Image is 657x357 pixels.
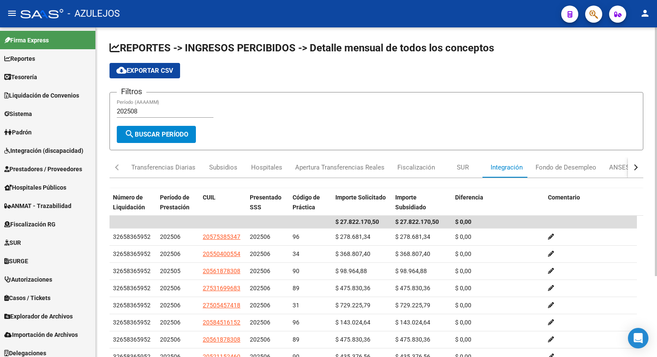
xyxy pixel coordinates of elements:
span: 32658365952 [113,250,151,257]
span: Buscar Período [124,131,188,138]
span: 20561878308 [203,336,240,343]
span: 202506 [160,250,181,257]
div: SUR [457,163,469,172]
span: $ 368.807,40 [335,250,370,257]
div: Hospitales [251,163,282,172]
datatable-header-cell: Período de Prestación [157,188,199,217]
span: $ 27.822.170,50 [335,218,379,225]
span: 90 [293,268,299,274]
span: Autorizaciones [4,275,52,284]
span: Tesorería [4,72,37,82]
span: Comentario [548,194,580,201]
span: 32658365952 [113,268,151,274]
span: 20561878308 [203,268,240,274]
span: Integración (discapacidad) [4,146,83,155]
span: 96 [293,233,299,240]
mat-icon: cloud_download [116,65,127,75]
span: 202506 [250,302,270,309]
span: Código de Práctica [293,194,320,211]
div: Apertura Transferencias Reales [295,163,385,172]
span: $ 98.964,88 [395,268,427,274]
span: 20584516152 [203,319,240,326]
datatable-header-cell: Importe Solicitado [332,188,392,217]
span: 32658365952 [113,336,151,343]
span: Prestadores / Proveedores [4,164,82,174]
datatable-header-cell: Presentado SSS [246,188,289,217]
span: 20575385347 [203,233,240,240]
span: 27505457418 [203,302,240,309]
span: Diferencia [455,194,483,201]
span: 32658365952 [113,285,151,292]
span: 202506 [250,336,270,343]
span: Padrón [4,128,32,137]
div: Fiscalización [397,163,435,172]
div: Subsidios [209,163,237,172]
span: 202506 [250,250,270,257]
span: 32658365952 [113,233,151,240]
span: $ 278.681,34 [395,233,430,240]
span: CUIL [203,194,216,201]
span: Número de Liquidación [113,194,145,211]
span: $ 0,00 [455,218,471,225]
span: $ 0,00 [455,285,471,292]
span: 202506 [160,233,181,240]
div: Integración [491,163,523,172]
span: 202506 [250,319,270,326]
span: $ 0,00 [455,250,471,257]
mat-icon: person [640,8,650,18]
mat-icon: menu [7,8,17,18]
span: $ 278.681,34 [335,233,370,240]
button: Buscar Período [117,126,196,143]
span: Importe Subsidiado [395,194,426,211]
span: 202506 [250,268,270,274]
span: 34 [293,250,299,257]
span: 96 [293,319,299,326]
div: Open Intercom Messenger [628,328,648,348]
datatable-header-cell: Número de Liquidación [109,188,157,217]
span: $ 729.225,79 [395,302,430,309]
span: 202505 [160,268,181,274]
span: 89 [293,285,299,292]
span: Firma Express [4,36,49,45]
span: 27531699683 [203,285,240,292]
span: 202506 [160,302,181,309]
span: 32658365952 [113,319,151,326]
span: REPORTES -> INGRESOS PERCIBIDOS -> Detalle mensual de todos los conceptos [109,42,494,54]
span: 20550400554 [203,250,240,257]
span: 32658365952 [113,302,151,309]
h3: Filtros [117,86,146,98]
span: $ 0,00 [455,302,471,309]
span: Sistema [4,109,32,119]
span: $ 0,00 [455,319,471,326]
span: Presentado SSS [250,194,281,211]
datatable-header-cell: CUIL [199,188,246,217]
span: 89 [293,336,299,343]
datatable-header-cell: Código de Práctica [289,188,332,217]
button: Exportar CSV [109,63,180,78]
span: Importe Solicitado [335,194,386,201]
span: $ 143.024,64 [335,319,370,326]
div: Fondo de Desempleo [536,163,596,172]
span: 202506 [250,233,270,240]
span: $ 475.830,36 [335,336,370,343]
span: Reportes [4,54,35,63]
span: $ 143.024,64 [395,319,430,326]
span: 31 [293,302,299,309]
span: $ 0,00 [455,336,471,343]
div: Transferencias Diarias [131,163,195,172]
span: $ 27.822.170,50 [395,218,439,225]
span: ANMAT - Trazabilidad [4,201,71,211]
span: Exportar CSV [116,67,173,74]
span: Período de Prestación [160,194,189,211]
span: 202506 [250,285,270,292]
datatable-header-cell: Importe Subsidiado [392,188,452,217]
span: SUR [4,238,21,247]
span: Hospitales Públicos [4,183,66,192]
span: SURGE [4,256,28,266]
span: Explorador de Archivos [4,312,73,321]
span: Fiscalización RG [4,220,56,229]
span: Importación de Archivos [4,330,78,339]
span: $ 475.830,36 [335,285,370,292]
span: Casos / Tickets [4,293,50,303]
span: $ 475.830,36 [395,336,430,343]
